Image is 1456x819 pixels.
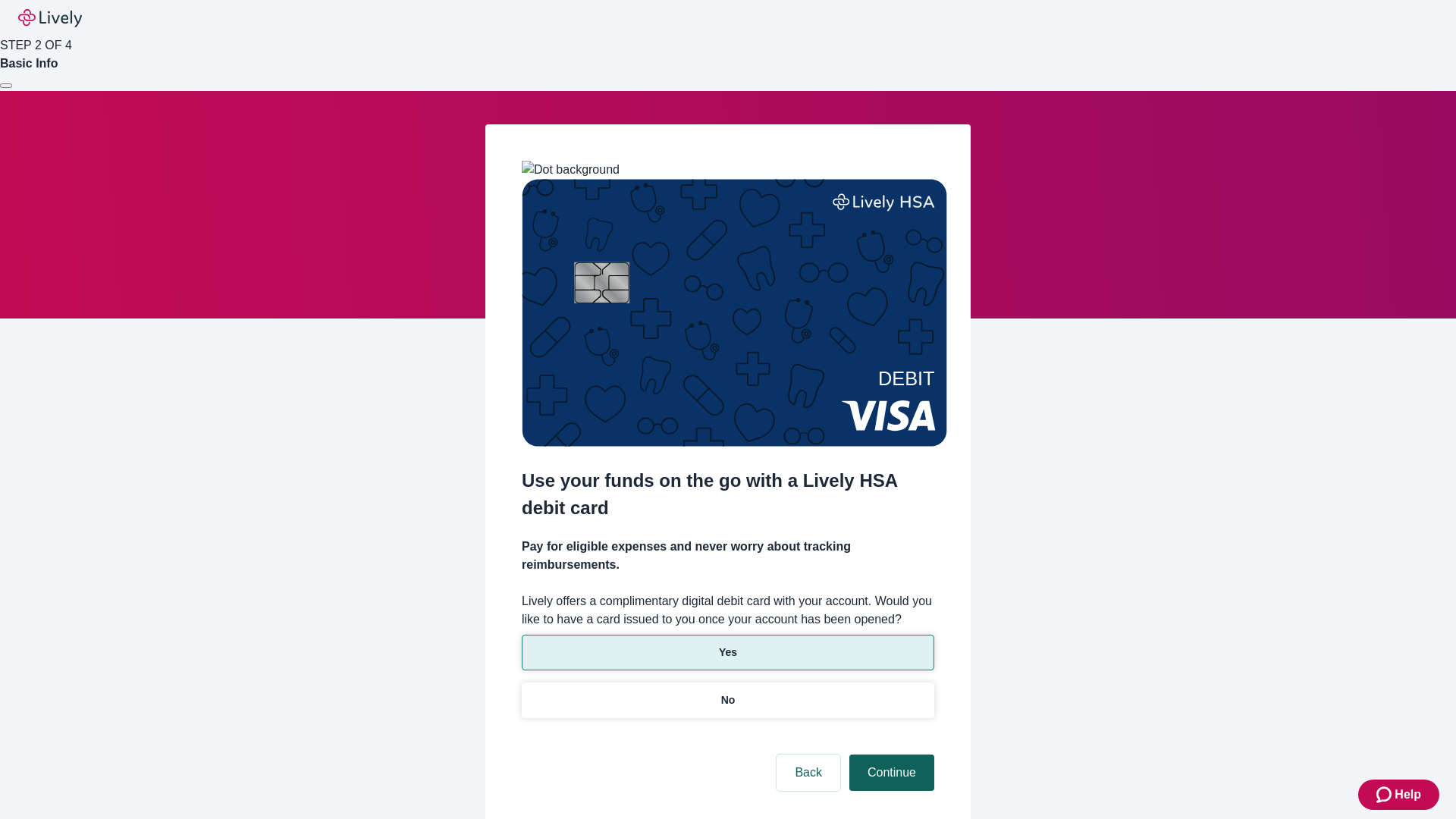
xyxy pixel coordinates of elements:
[522,592,934,629] label: Lively offers a complimentary digital debit card with your account. Would you like to have a card...
[719,645,737,661] p: Yes
[522,179,947,447] img: Debit card
[1395,786,1421,804] span: Help
[522,161,620,179] img: Dot background
[18,9,82,27] img: Lively
[777,755,840,791] button: Back
[522,682,934,718] button: No
[721,692,736,708] p: No
[849,755,934,791] button: Continue
[1358,780,1439,810] button: Zendesk support iconHelp
[522,635,934,670] button: Yes
[522,538,934,574] h4: Pay for eligible expenses and never worry about tracking reimbursements.
[522,467,934,522] h2: Use your funds on the go with a Lively HSA debit card
[1376,786,1395,804] svg: Zendesk support icon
